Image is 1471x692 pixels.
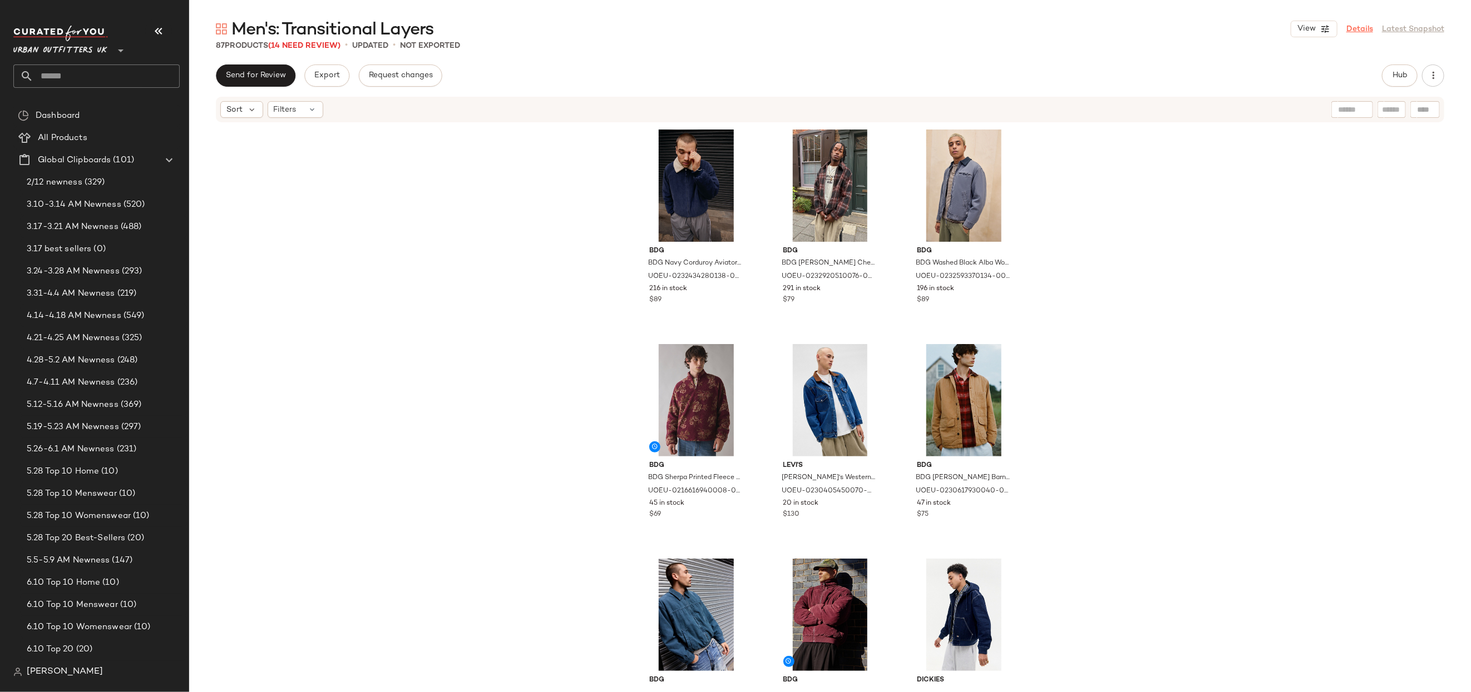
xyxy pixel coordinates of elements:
span: Men's: Transitional Layers [231,19,433,41]
img: 0232434280142_061_a4 [774,559,886,671]
span: BDG [PERSON_NAME] Barn Jacket S at Urban Outfitters [916,473,1010,483]
span: BDG [917,246,1011,256]
span: (10) [132,621,151,634]
span: Dickies [917,675,1011,685]
span: 5.28 Top 10 Home [27,465,99,478]
span: (248) [115,354,138,367]
span: Request changes [368,71,433,80]
span: Sort [226,104,243,116]
span: (488) [119,221,142,233]
span: BDG [783,246,877,256]
button: Request changes [359,64,442,87]
span: 3.17 best sellers [27,243,91,256]
button: Send for Review [216,64,295,87]
span: [PERSON_NAME]'s Western Shorthorn Denim Jacket - Indigo M at Urban Outfitters [782,473,876,483]
img: svg%3e [18,110,29,121]
span: 5.28 Top 20 Best-Sellers [27,532,125,545]
span: (147) [110,554,133,567]
button: Export [304,64,349,87]
button: Hub [1382,64,1418,87]
span: 5.28 Top 10 Womenswear [27,510,131,522]
span: 196 in stock [917,284,954,294]
span: BDG Sherpa Printed Fleece - Red S at Urban Outfitters [648,473,742,483]
img: 0216616940008_069_a2 [640,344,752,456]
span: BDG [649,461,743,471]
span: 4.28-5.2 AM Newness [27,354,115,367]
span: Global Clipboards [38,154,111,167]
div: Products [216,40,340,52]
span: 216 in stock [649,284,687,294]
p: updated [352,40,388,52]
span: • [393,39,396,52]
span: Send for Review [225,71,286,80]
img: svg%3e [216,23,227,34]
span: (10) [118,599,137,611]
span: $69 [649,510,661,520]
span: View [1297,24,1316,33]
span: UOEU-0230617930040-000-000 [916,486,1010,496]
p: Not Exported [400,40,460,52]
span: 45 in stock [649,499,684,509]
span: UOEU-0232593370134-000-004 [916,272,1010,282]
span: UOEU-0216616940008-000-069 [648,486,742,496]
span: 47 in stock [917,499,951,509]
span: (549) [121,310,145,322]
span: $130 [783,510,800,520]
span: 87 [216,42,225,50]
span: (14 Need Review) [268,42,340,50]
a: Details [1346,23,1373,35]
span: BDG [PERSON_NAME] Check Brushed Jacket - Red M at Urban Outfitters [782,258,876,268]
span: [PERSON_NAME] [27,665,103,679]
span: 5.19-5.23 AM Newness [27,421,119,434]
span: UOEU-0232920510076-000-069 [782,272,876,282]
span: (369) [119,399,142,411]
span: $75 [917,510,929,520]
span: 5.28 Top 10 Menswear [27,487,117,500]
span: BDG [917,461,1011,471]
span: 4.7-4.11 AM Newness [27,376,115,389]
span: Filters [274,104,297,116]
span: 4.21-4.25 AM Newness [27,332,120,345]
span: UOEU-0232434280138-000-041 [648,272,742,282]
span: (10) [117,487,136,500]
span: (10) [131,510,150,522]
span: 3.31-4.4 AM Newness [27,287,115,300]
img: 0232593370142_040_a2 [640,559,752,671]
span: UOEU-0230405450070-000-047 [782,486,876,496]
span: • [345,39,348,52]
span: 5.12-5.16 AM Newness [27,399,119,411]
span: (20) [125,532,144,545]
span: BDG [649,246,743,256]
span: BDG Navy Corduroy Aviator Jacket - Navy XL at Urban Outfitters [648,258,742,268]
span: (293) [120,265,142,278]
span: Export [314,71,340,80]
img: 0232593370134_004_a2 [908,130,1020,242]
span: (0) [91,243,105,256]
span: 4.14-4.18 AM Newness [27,310,121,322]
span: (520) [121,198,145,211]
span: $79 [783,295,795,305]
span: (20) [74,643,93,656]
img: 0232920510076_069_m [774,130,886,242]
span: 3.24-3.28 AM Newness [27,265,120,278]
span: (101) [111,154,134,167]
span: (10) [100,576,119,589]
span: BDG Washed Black Alba Worker Jacket - Grey XS at Urban Outfitters [916,258,1010,268]
span: (325) [120,332,142,345]
span: (236) [115,376,138,389]
span: Hub [1392,71,1408,80]
span: Levi's [783,461,877,471]
img: svg%3e [13,668,22,676]
span: 6.10 Top 10 Menswear [27,599,118,611]
span: (329) [82,176,105,189]
span: 6.10 Top 20 [27,643,74,656]
span: $89 [649,295,662,305]
span: $89 [917,295,929,305]
img: 0230405450070_047_a2 [774,344,886,456]
span: 5.26-6.1 AM Newness [27,443,115,456]
span: (219) [115,287,137,300]
span: (231) [115,443,137,456]
span: (10) [99,465,118,478]
img: 0232902470044_094_b [908,559,1020,671]
span: 6.10 Top 10 Home [27,576,100,589]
